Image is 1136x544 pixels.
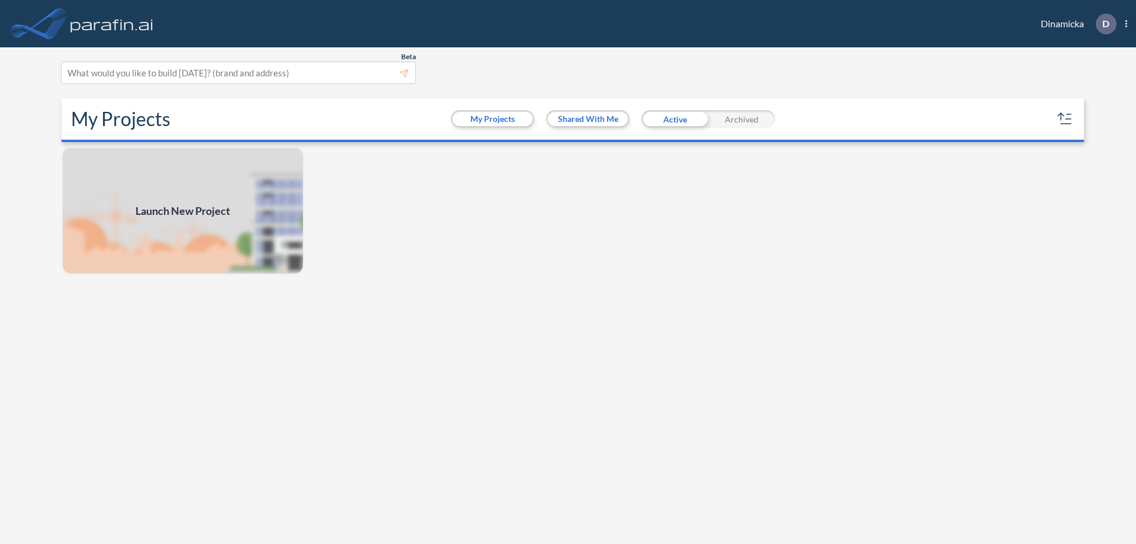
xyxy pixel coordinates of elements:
[62,147,304,275] a: Launch New Project
[68,12,156,36] img: logo
[453,112,532,126] button: My Projects
[548,112,628,126] button: Shared With Me
[71,108,170,130] h2: My Projects
[1102,18,1109,29] p: D
[135,203,230,219] span: Launch New Project
[401,52,416,62] span: Beta
[641,110,708,128] div: Active
[62,147,304,275] img: add
[1023,14,1127,34] div: Dinamicka
[708,110,775,128] div: Archived
[1056,110,1074,128] button: sort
